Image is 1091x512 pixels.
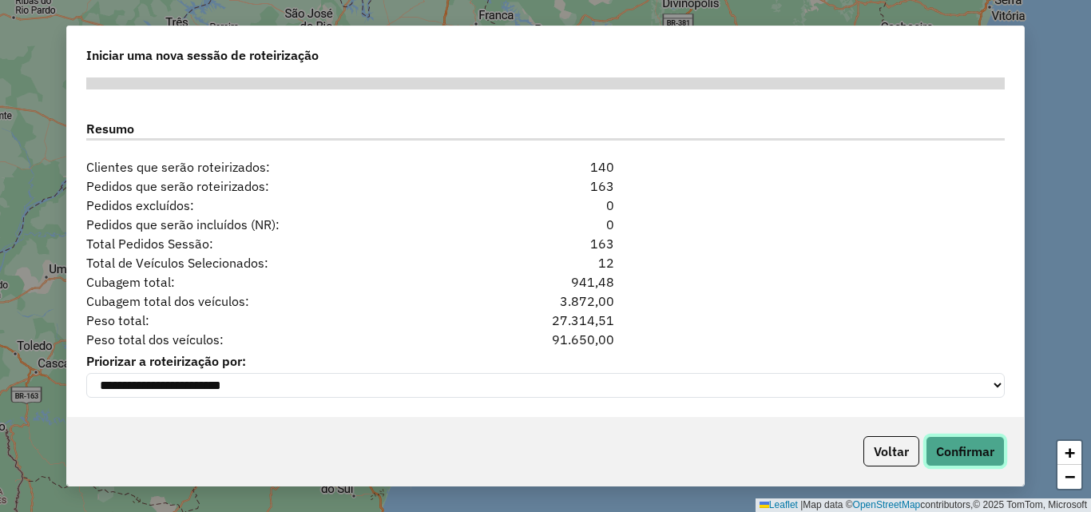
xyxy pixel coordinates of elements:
[77,215,467,234] span: Pedidos que serão incluídos (NR):
[467,157,624,177] div: 140
[800,499,803,510] span: |
[77,177,467,196] span: Pedidos que serão roteirizados:
[467,196,624,215] div: 0
[467,311,624,330] div: 27.314,51
[86,46,319,65] span: Iniciar uma nova sessão de roteirização
[467,234,624,253] div: 163
[467,330,624,349] div: 91.650,00
[467,292,624,311] div: 3.872,00
[926,436,1005,466] button: Confirmar
[77,292,467,311] span: Cubagem total dos veículos:
[1065,443,1075,462] span: +
[467,272,624,292] div: 941,48
[77,157,467,177] span: Clientes que serão roteirizados:
[467,253,624,272] div: 12
[756,498,1091,512] div: Map data © contributors,© 2025 TomTom, Microsoft
[86,351,1005,371] label: Priorizar a roteirização por:
[77,330,467,349] span: Peso total dos veículos:
[77,253,467,272] span: Total de Veículos Selecionados:
[77,196,467,215] span: Pedidos excluídos:
[77,234,467,253] span: Total Pedidos Sessão:
[86,119,1005,141] label: Resumo
[467,177,624,196] div: 163
[1057,465,1081,489] a: Zoom out
[760,499,798,510] a: Leaflet
[467,215,624,234] div: 0
[863,436,919,466] button: Voltar
[77,311,467,330] span: Peso total:
[1065,466,1075,486] span: −
[853,499,921,510] a: OpenStreetMap
[77,272,467,292] span: Cubagem total:
[1057,441,1081,465] a: Zoom in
